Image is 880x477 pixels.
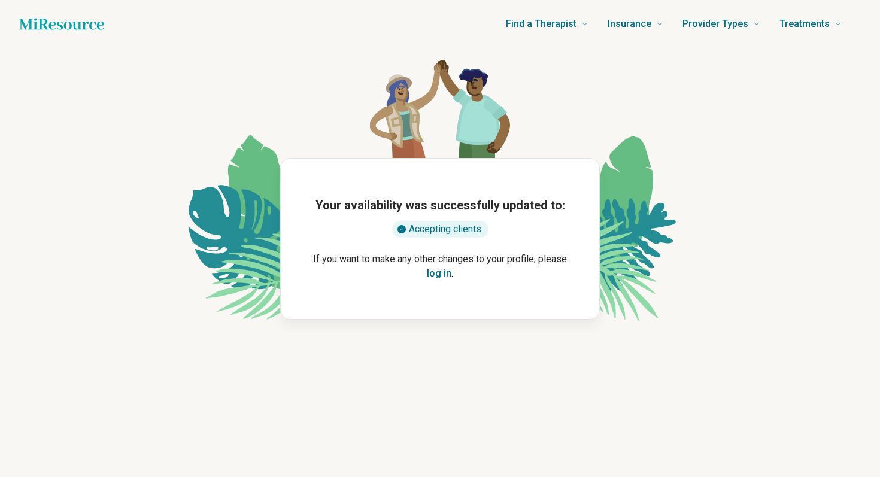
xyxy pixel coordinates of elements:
div: Accepting clients [392,221,488,238]
p: If you want to make any other changes to your profile, please . [300,252,580,281]
span: Treatments [779,16,830,32]
span: Find a Therapist [506,16,576,32]
a: Home page [19,12,104,36]
span: Insurance [608,16,651,32]
button: log in [427,266,451,281]
span: Provider Types [682,16,748,32]
h1: Your availability was successfully updated to: [315,197,565,214]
